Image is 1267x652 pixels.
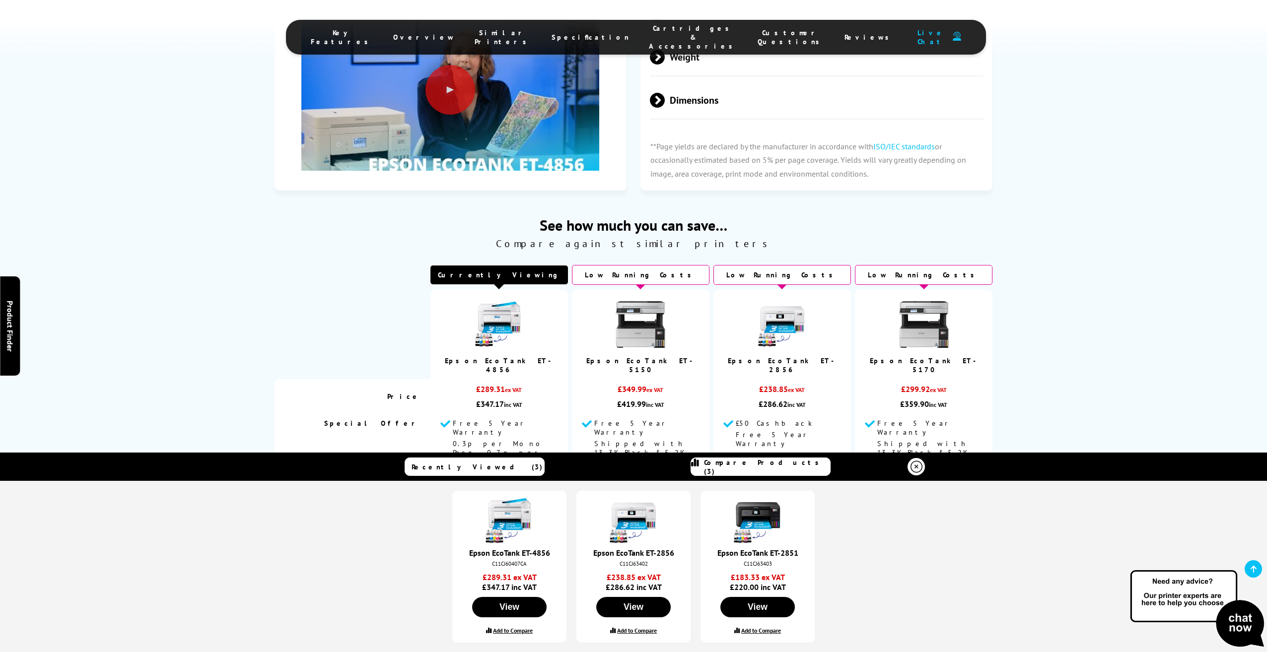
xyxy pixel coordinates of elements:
[649,24,738,51] span: Cartridges & Accessories
[275,237,993,250] span: Compare against similar printers
[445,356,553,374] a: Epson EcoTank ET-4856
[757,300,807,349] img: epson-et-2856-ink-included-usp-small.jpg
[586,560,681,567] div: C11CJ63402
[650,81,984,119] span: Dimensions
[723,399,842,409] div: £286.62
[311,28,373,46] span: Key Features
[430,265,568,284] div: Currently Viewing
[584,572,683,582] span: £238.85 ex VAT
[877,419,952,437] span: Free 5 Year Warranty
[865,399,983,409] div: £359.90
[504,401,522,408] span: inc VAT
[596,597,671,617] button: View
[572,265,710,285] div: Low Running Costs
[387,392,421,401] span: Price
[453,419,527,437] span: Free 5 Year Warranty
[733,496,782,546] img: epson-et-2850-ink-included-new-small.jpg
[691,457,831,476] a: Compare Products (3)
[593,548,674,558] a: Epson EcoTank ET-2856
[646,386,663,393] span: ex VAT
[788,386,805,393] span: ex VAT
[582,384,700,399] div: £349.99
[552,33,629,42] span: Specification
[758,28,825,46] span: Customer Questions
[708,572,807,582] span: £183.33 ex VAT
[594,419,669,437] span: Free 5 Year Warranty
[723,384,842,399] div: £238.85
[929,401,947,408] span: inc VAT
[453,439,546,466] span: 0.3p per Mono Page, 0.7p per Colour Page*
[646,401,664,408] span: inc VAT
[440,399,559,409] div: £347.17
[405,457,545,476] a: Recently Viewed (3)
[899,300,949,349] img: Epson-ET-5170-Front-Facing-Small.jpg
[616,300,665,349] img: Epson-ET-5150-Front-Main-Small.jpg
[617,627,657,634] label: Add to Compare
[736,419,812,428] span: £50 Cashback
[5,301,15,352] span: Product Finder
[462,560,557,567] div: C11CJ60407CA
[930,386,947,393] span: ex VAT
[870,356,978,374] a: Epson EcoTank ET-5170
[505,386,522,393] span: ex VAT
[324,419,421,428] span: Special Offer
[469,548,550,558] a: Epson EcoTank ET-4856
[787,401,806,408] span: inc VAT
[460,572,559,592] span: £347.17 inc VAT
[720,597,795,617] button: View
[460,572,559,582] span: £289.31 ex VAT
[485,496,534,546] img: epson-et-4856-ink-included-new-small.jpg
[736,451,829,477] span: 0.3p per Mono Page, 0.7p per Colour Page*
[1128,569,1267,650] img: Open Live Chat window
[713,265,851,285] div: Low Running Costs
[708,572,807,592] span: £220.00 inc VAT
[440,384,559,399] div: £289.31
[728,356,836,374] a: Epson EcoTank ET-2856
[609,496,658,546] img: epson-et-2856-ink-included-usp-small.jpg
[475,28,532,46] span: Similar Printers
[493,627,533,634] label: Add to Compare
[584,572,683,592] span: £286.62 inc VAT
[412,462,543,471] span: Recently Viewed (3)
[474,300,524,349] img: epson-et-4856-ink-included-new-med.jpg
[855,265,993,285] div: Low Running Costs
[704,458,830,476] span: Compare Products (3)
[582,399,700,409] div: £419.99
[877,439,968,466] span: Shipped with 13.3K Black & 5.2K CMY Inks*
[710,560,805,567] div: C11CJ63403
[736,430,810,448] span: Free 5 Year Warranty
[865,384,983,399] div: £299.92
[953,32,961,41] img: user-headset-duotone.svg
[594,439,685,466] span: Shipped with 13.3K Black & 5.2K CMY Inks*
[586,356,695,374] a: Epson EcoTank ET-5150
[393,33,455,42] span: Overview
[640,130,992,191] p: **Page yields are declared by the manufacturer in accordance with or occasionally estimated based...
[472,597,547,617] button: View
[873,141,935,151] a: ISO/IEC standards
[741,627,781,634] label: Add to Compare
[845,33,894,42] span: Reviews
[914,28,948,46] span: Live Chat
[275,215,993,235] span: See how much you can save…
[717,548,798,558] a: Epson EcoTank ET-2851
